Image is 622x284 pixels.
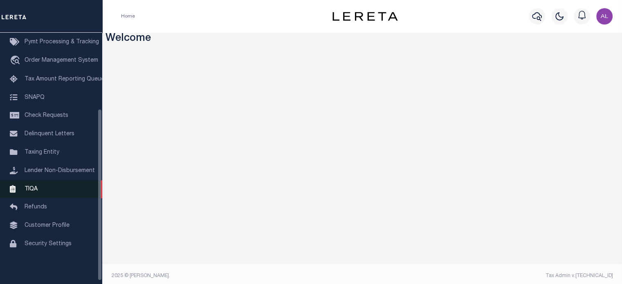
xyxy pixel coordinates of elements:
[596,8,613,25] img: svg+xml;base64,PHN2ZyB4bWxucz0iaHR0cDovL3d3dy53My5vcmcvMjAwMC9zdmciIHBvaW50ZXItZXZlbnRzPSJub25lIi...
[25,150,59,155] span: Taxing Entity
[25,168,95,174] span: Lender Non-Disbursement
[121,13,135,20] li: Home
[25,76,104,82] span: Tax Amount Reporting Queue
[25,113,68,119] span: Check Requests
[25,58,98,63] span: Order Management System
[25,204,47,210] span: Refunds
[106,272,362,280] div: 2025 © [PERSON_NAME].
[25,94,45,100] span: SNAPQ
[106,33,619,45] h3: Welcome
[25,186,38,192] span: TIQA
[25,131,74,137] span: Delinquent Letters
[25,39,99,45] span: Pymt Processing & Tracking
[368,272,613,280] div: Tax Admin v.[TECHNICAL_ID]
[332,12,398,21] img: logo-dark.svg
[10,56,23,66] i: travel_explore
[25,241,72,247] span: Security Settings
[25,223,70,228] span: Customer Profile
